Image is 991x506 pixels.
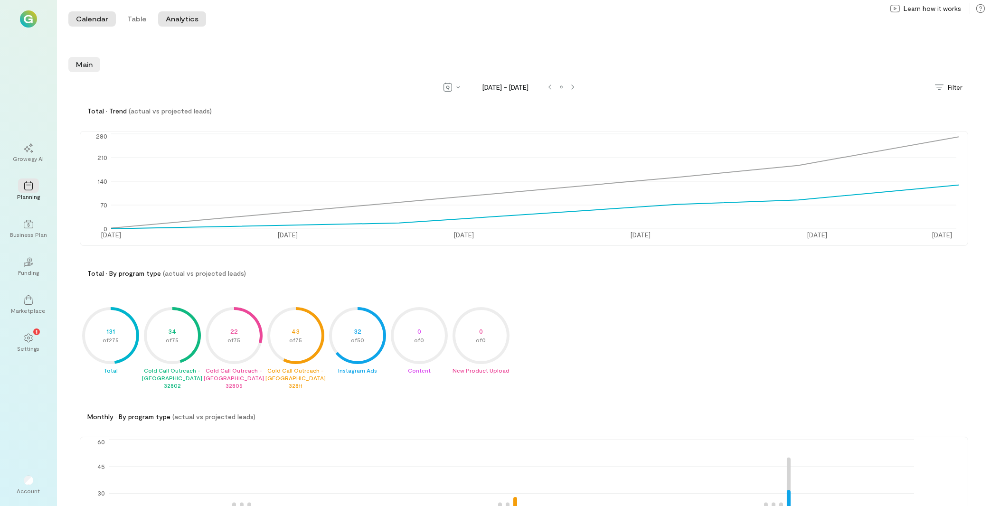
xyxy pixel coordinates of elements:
[101,231,121,239] tspan: [DATE]
[904,4,961,13] span: Learn how it works
[163,269,246,277] span: (actual vs projected leads)
[278,231,298,239] tspan: [DATE]
[11,307,46,314] div: Marketplace
[292,327,300,335] tspan: 43
[203,366,265,389] div: Cold Call Outreach - [GEOGRAPHIC_DATA] 32805
[103,337,119,343] tspan: of 275
[417,327,421,335] tspan: 0
[97,462,105,470] tspan: 45
[172,412,255,421] span: (actual vs projected leads)
[807,231,827,239] tspan: [DATE]
[87,412,968,422] div: Monthly · By program type
[415,337,425,343] tspan: of 0
[106,327,115,335] tspan: 131
[11,212,46,246] a: Business Plan
[11,250,46,284] a: Funding
[166,337,179,343] tspan: of 75
[18,269,39,276] div: Funding
[142,366,203,389] div: Cold Call Outreach - [GEOGRAPHIC_DATA] 32802
[120,11,154,27] button: Table
[169,327,177,335] tspan: 34
[454,231,474,239] tspan: [DATE]
[100,201,107,209] tspan: 70
[388,366,450,374] div: Content
[96,132,107,140] tspan: 280
[11,174,46,208] a: Planning
[18,345,40,352] div: Settings
[87,269,968,278] div: Total · By program type
[10,231,47,238] div: Business Plan
[17,487,40,495] div: Account
[11,468,46,502] div: Account
[97,438,105,446] tspan: 60
[230,327,238,335] tspan: 22
[631,231,651,239] tspan: [DATE]
[351,337,364,343] tspan: of 50
[11,326,46,360] a: Settings
[13,155,44,162] div: Growegy AI
[97,153,107,161] tspan: 210
[11,136,46,170] a: Growegy AI
[97,489,105,497] tspan: 30
[932,231,952,239] tspan: [DATE]
[68,57,100,72] li: Main
[104,225,107,233] tspan: 0
[265,366,327,389] div: Cold Call Outreach - [GEOGRAPHIC_DATA] 32811
[158,11,206,27] button: Analytics
[80,366,142,374] div: Total
[467,83,544,92] span: [DATE] - [DATE]
[228,337,241,343] tspan: of 75
[17,193,40,200] div: Planning
[87,106,968,116] div: Total · Trend
[129,107,212,115] span: (actual vs projected leads)
[290,337,302,343] tspan: of 75
[479,327,483,335] tspan: 0
[354,327,361,335] tspan: 32
[97,177,107,185] tspan: 140
[68,11,116,27] button: Calendar
[476,337,486,343] tspan: of 0
[948,83,963,92] span: Filter
[11,288,46,322] a: Marketplace
[327,366,388,374] div: Instagram Ads
[450,366,512,374] div: New Product Upload
[36,327,38,336] span: 1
